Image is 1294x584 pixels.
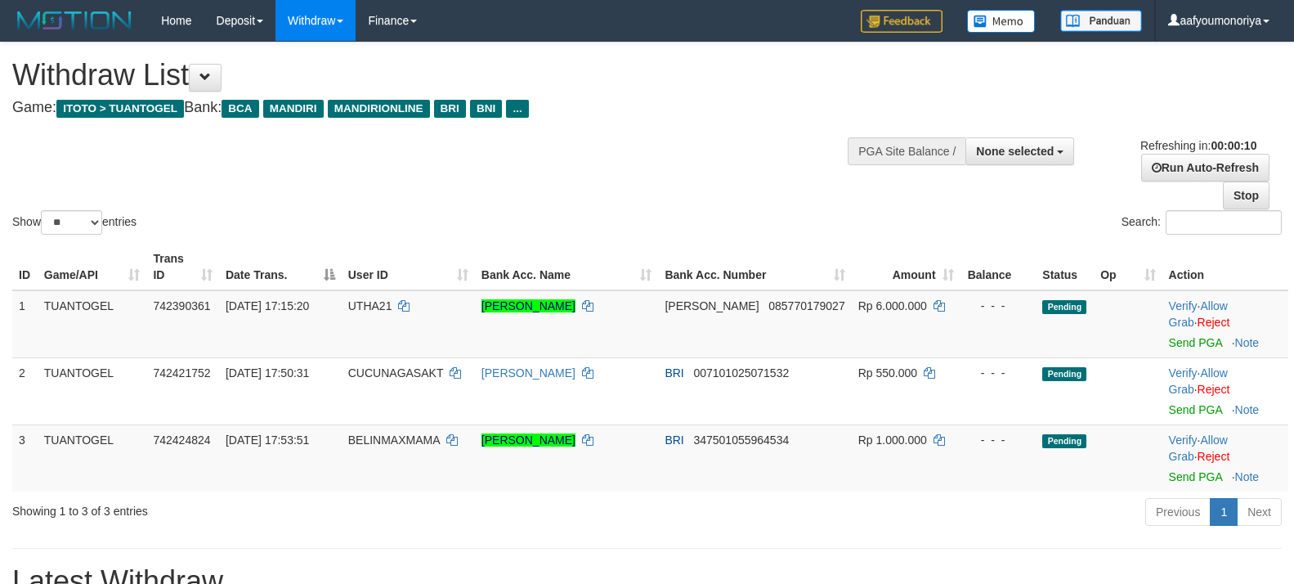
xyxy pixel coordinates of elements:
span: · [1169,366,1228,396]
td: TUANTOGEL [38,290,147,358]
span: CUCUNAGASAKT [348,366,443,380]
a: Note [1235,470,1260,483]
th: Balance [960,244,1037,290]
td: · · [1162,425,1288,492]
span: Rp 550.000 [858,366,917,380]
a: Previous [1145,498,1211,526]
a: Allow Grab [1169,366,1228,396]
div: Showing 1 to 3 of 3 entries [12,496,527,519]
span: Rp 6.000.000 [858,299,927,312]
a: Stop [1223,182,1269,209]
th: Game/API: activate to sort column ascending [38,244,147,290]
span: Pending [1042,434,1086,448]
span: MANDIRIONLINE [328,100,430,118]
span: ... [506,100,528,118]
span: 742390361 [153,299,210,312]
th: Trans ID: activate to sort column ascending [146,244,218,290]
img: Feedback.jpg [861,10,943,33]
span: BELINMAXMAMA [348,434,440,447]
span: · [1169,299,1228,329]
th: Amount: activate to sort column ascending [852,244,960,290]
td: 2 [12,357,38,425]
a: Send PGA [1169,470,1222,483]
a: Verify [1169,434,1198,447]
span: Copy 347501055964534 to clipboard [693,434,789,447]
span: Pending [1042,367,1086,381]
span: [PERSON_NAME] [665,299,759,312]
th: Bank Acc. Number: activate to sort column ascending [658,244,851,290]
span: ITOTO > TUANTOGEL [56,100,184,118]
span: BRI [434,100,466,118]
span: Refreshing in: [1140,139,1256,152]
a: Send PGA [1169,336,1222,349]
button: None selected [965,137,1074,165]
span: [DATE] 17:50:31 [226,366,309,380]
td: 3 [12,425,38,492]
a: 1 [1210,498,1238,526]
img: MOTION_logo.png [12,8,137,33]
a: Send PGA [1169,403,1222,416]
a: Reject [1198,450,1230,463]
label: Search: [1122,210,1282,235]
img: panduan.png [1060,10,1142,32]
span: BRI [665,366,683,380]
a: Next [1237,498,1282,526]
th: Date Trans.: activate to sort column descending [219,244,342,290]
div: PGA Site Balance / [848,137,965,165]
h4: Game: Bank: [12,100,846,116]
a: Reject [1198,316,1230,329]
td: TUANTOGEL [38,357,147,425]
a: [PERSON_NAME] [481,299,575,312]
a: Note [1235,336,1260,349]
input: Search: [1166,210,1282,235]
a: Run Auto-Refresh [1141,154,1269,182]
span: Pending [1042,300,1086,314]
th: Action [1162,244,1288,290]
span: None selected [976,145,1054,158]
span: Copy 007101025071532 to clipboard [693,366,789,380]
a: Reject [1198,383,1230,396]
img: Button%20Memo.svg [967,10,1036,33]
td: 1 [12,290,38,358]
span: [DATE] 17:15:20 [226,299,309,312]
span: Copy 085770179027 to clipboard [768,299,844,312]
th: User ID: activate to sort column ascending [342,244,475,290]
strong: 00:00:10 [1211,139,1256,152]
span: BNI [470,100,502,118]
a: [PERSON_NAME] [481,366,575,380]
span: 742421752 [153,366,210,380]
a: [PERSON_NAME] [481,434,575,447]
h1: Withdraw List [12,59,846,92]
select: Showentries [41,210,102,235]
div: - - - [967,365,1030,381]
div: - - - [967,432,1030,448]
th: Status [1036,244,1094,290]
a: Verify [1169,366,1198,380]
span: BCA [222,100,258,118]
span: [DATE] 17:53:51 [226,434,309,447]
td: · · [1162,290,1288,358]
span: MANDIRI [263,100,324,118]
th: Bank Acc. Name: activate to sort column ascending [475,244,659,290]
a: Allow Grab [1169,434,1228,463]
span: UTHA21 [348,299,392,312]
th: Op: activate to sort column ascending [1094,244,1162,290]
div: - - - [967,298,1030,314]
span: Rp 1.000.000 [858,434,927,447]
span: · [1169,434,1228,463]
a: Allow Grab [1169,299,1228,329]
td: TUANTOGEL [38,425,147,492]
span: BRI [665,434,683,447]
th: ID [12,244,38,290]
td: · · [1162,357,1288,425]
label: Show entries [12,210,137,235]
a: Note [1235,403,1260,416]
span: 742424824 [153,434,210,447]
a: Verify [1169,299,1198,312]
